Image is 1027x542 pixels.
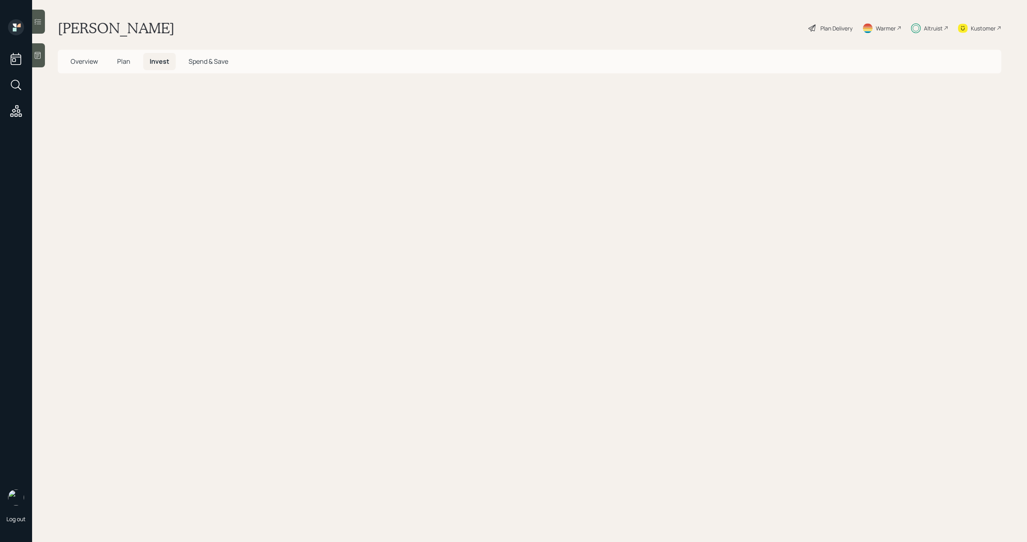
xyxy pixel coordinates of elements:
div: Plan Delivery [820,24,852,32]
div: Kustomer [971,24,996,32]
span: Invest [150,57,169,66]
h1: [PERSON_NAME] [58,19,175,37]
span: Overview [71,57,98,66]
span: Plan [117,57,130,66]
div: Warmer [876,24,896,32]
div: Log out [6,515,26,523]
span: Spend & Save [189,57,228,66]
img: michael-russo-headshot.png [8,489,24,506]
div: Altruist [924,24,943,32]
